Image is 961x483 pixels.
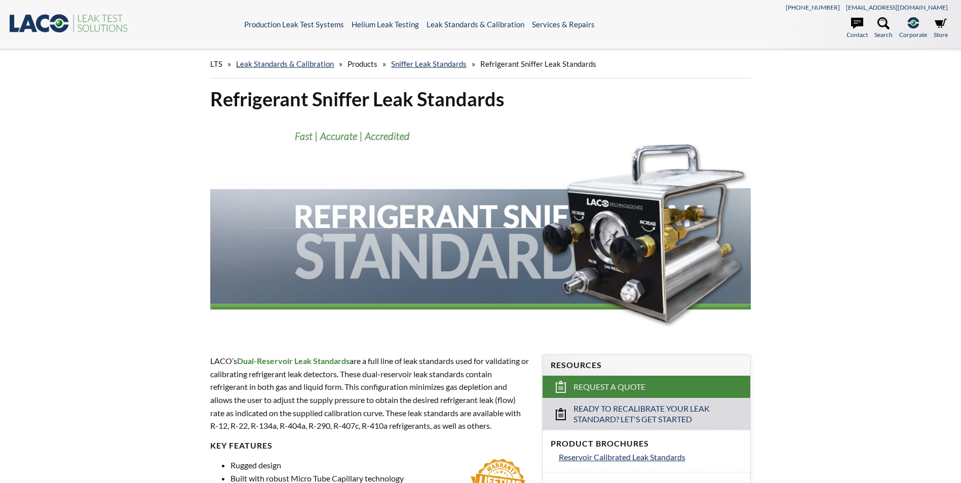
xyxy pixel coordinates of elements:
h4: Resources [551,360,742,371]
a: Leak Standards & Calibration [236,59,334,68]
h1: Refrigerant Sniffer Leak Standards [210,87,750,111]
strong: Dual-Reservoir Leak Standards [237,356,350,366]
a: Sniffer Leak Standards [391,59,467,68]
a: Ready to Recalibrate Your Leak Standard? Let's Get Started [543,398,750,430]
a: Store [934,17,948,39]
a: Helium Leak Testing [352,20,419,29]
span: Corporate [899,30,927,39]
a: Leak Standards & Calibration [427,20,524,29]
a: Production Leak Test Systems [244,20,344,29]
h4: Product Brochures [551,438,742,449]
a: Contact [847,17,868,39]
h4: key FEATURES [210,440,529,451]
a: Search [874,17,893,39]
li: Rugged design [230,459,529,472]
a: Reservoir Calibrated Leak Standards [559,451,742,464]
span: LTS [210,59,222,68]
a: Request a Quote [543,376,750,398]
span: Ready to Recalibrate Your Leak Standard? Let's Get Started [573,404,720,425]
a: [EMAIL_ADDRESS][DOMAIN_NAME] [846,4,948,11]
a: [PHONE_NUMBER] [786,4,840,11]
div: » » » » [210,50,750,78]
img: Refrigerant Sniffer Standard header [210,119,750,336]
span: Refrigerant Sniffer Leak Standards [480,59,596,68]
span: Products [348,59,377,68]
a: Services & Repairs [532,20,595,29]
span: Reservoir Calibrated Leak Standards [559,452,685,462]
p: LACO’s are a full line of leak standards used for validating or calibrating refrigerant leak dete... [210,354,529,432]
span: Request a Quote [573,382,645,392]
